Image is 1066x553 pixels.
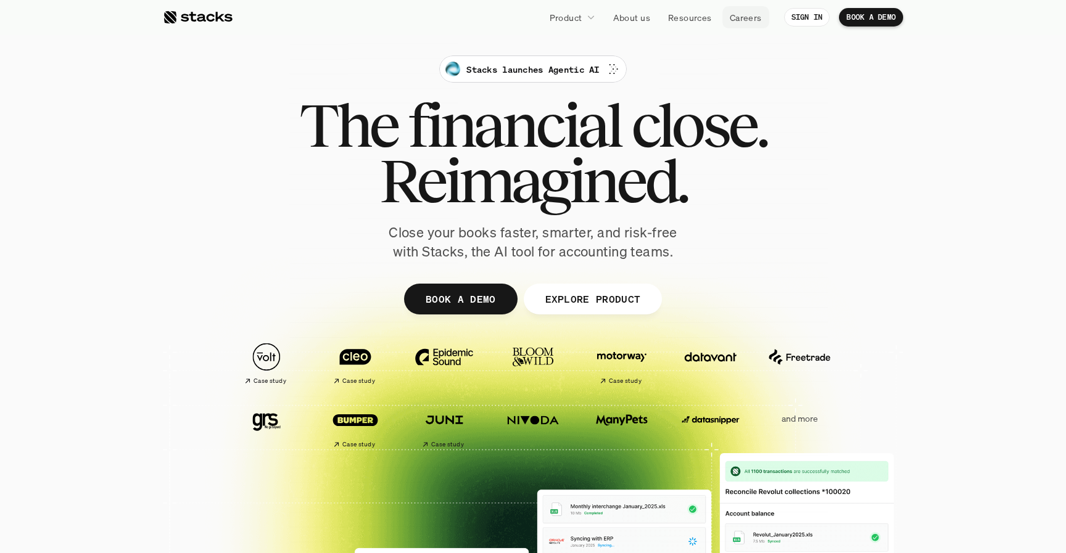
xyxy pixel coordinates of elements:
[379,153,687,208] span: Reimagined.
[661,6,719,28] a: Resources
[342,377,375,385] h2: Case study
[791,13,823,22] p: SIGN IN
[404,284,518,314] a: BOOK A DEMO
[550,11,582,24] p: Product
[668,11,712,24] p: Resources
[439,55,626,83] a: Stacks launches Agentic AI
[545,290,640,308] p: EXPLORE PRODUCT
[299,97,397,153] span: The
[254,377,286,385] h2: Case study
[466,63,599,76] p: Stacks launches Agentic AI
[846,13,896,22] p: BOOK A DEMO
[431,441,464,448] h2: Case study
[317,399,394,453] a: Case study
[408,97,621,153] span: financial
[523,284,662,314] a: EXPLORE PRODUCT
[406,399,482,453] a: Case study
[317,337,394,390] a: Case study
[228,337,305,390] a: Case study
[613,11,650,24] p: About us
[839,8,903,27] a: BOOK A DEMO
[606,6,658,28] a: About us
[342,441,375,448] h2: Case study
[761,414,838,424] p: and more
[730,11,762,24] p: Careers
[379,223,687,261] p: Close your books faster, smarter, and risk-free with Stacks, the AI tool for accounting teams.
[784,8,830,27] a: SIGN IN
[631,97,767,153] span: close.
[609,377,642,385] h2: Case study
[722,6,769,28] a: Careers
[584,337,660,390] a: Case study
[426,290,496,308] p: BOOK A DEMO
